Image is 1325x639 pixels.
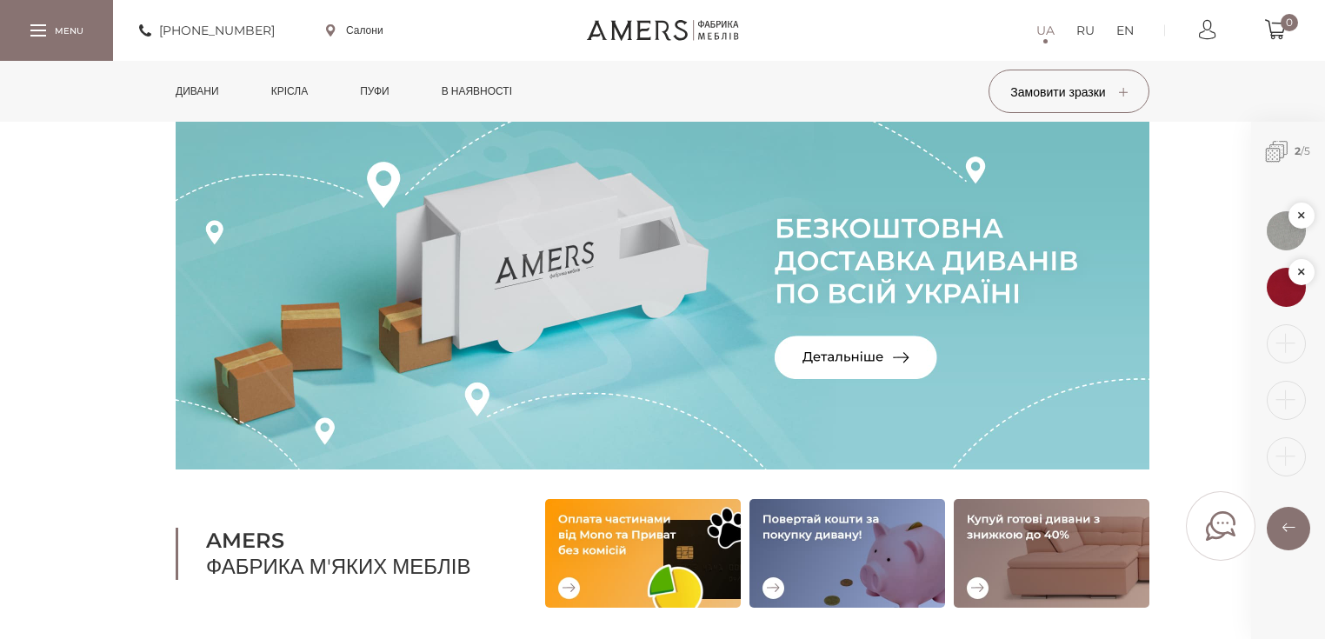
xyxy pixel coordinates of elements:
[206,528,502,554] b: AMERS
[429,61,525,122] a: в наявності
[1116,20,1134,41] a: EN
[1010,84,1127,100] span: Замовити зразки
[1281,14,1298,31] span: 0
[347,61,403,122] a: Пуфи
[163,61,232,122] a: Дивани
[1267,268,1306,307] img: 1576662562.jpg
[1076,20,1095,41] a: RU
[1304,144,1310,157] span: 5
[989,70,1149,113] button: Замовити зразки
[139,20,275,41] a: [PHONE_NUMBER]
[1295,144,1301,157] b: 2
[954,499,1149,608] img: Купуй готові дивани зі знижкою до 40%
[1251,122,1325,182] span: /
[176,528,502,580] h1: Фабрика м'яких меблів
[326,23,383,38] a: Салони
[1036,20,1055,41] a: UA
[258,61,321,122] a: Крісла
[1267,211,1306,250] img: 1576664823.jpg
[749,499,945,608] img: Повертай кошти за покупку дивану
[545,499,741,608] img: Оплата частинами від Mono та Приват без комісій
